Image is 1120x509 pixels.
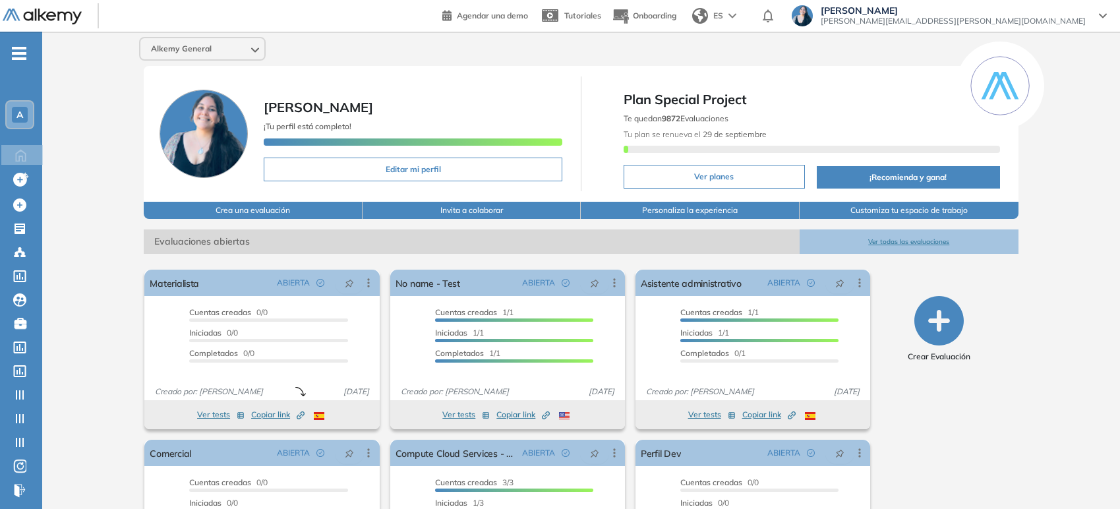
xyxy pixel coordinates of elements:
[338,386,374,398] span: [DATE]
[742,407,796,423] button: Copiar link
[496,407,550,423] button: Copiar link
[624,90,1000,109] span: Plan Special Project
[680,348,746,358] span: 0/1
[435,328,467,338] span: Iniciadas
[522,277,555,289] span: ABIERTA
[189,498,238,508] span: 0/0
[12,52,26,55] i: -
[641,440,681,466] a: Perfil Dev
[457,11,528,20] span: Agendar una demo
[835,448,844,458] span: pushpin
[583,386,620,398] span: [DATE]
[496,409,550,421] span: Copiar link
[160,90,248,178] img: Foto de perfil
[522,447,555,459] span: ABIERTA
[442,7,528,22] a: Agendar una demo
[564,11,601,20] span: Tutoriales
[688,407,736,423] button: Ver tests
[908,296,970,363] button: Crear Evaluación
[641,270,742,296] a: Asistente administrativo
[442,407,490,423] button: Ver tests
[680,307,759,317] span: 1/1
[680,328,729,338] span: 1/1
[335,442,364,464] button: pushpin
[435,348,500,358] span: 1/1
[641,386,759,398] span: Creado por: [PERSON_NAME]
[767,447,800,459] span: ABIERTA
[251,407,305,423] button: Copiar link
[316,279,324,287] span: check-circle
[624,165,805,189] button: Ver planes
[662,113,680,123] b: 9872
[316,449,324,457] span: check-circle
[435,477,497,487] span: Cuentas creadas
[742,409,796,421] span: Copiar link
[612,2,676,30] button: Onboarding
[314,412,324,420] img: ESP
[264,121,351,131] span: ¡Tu perfil está completo!
[144,229,800,254] span: Evaluaciones abiertas
[692,8,708,24] img: world
[435,348,484,358] span: Completados
[680,328,713,338] span: Iniciadas
[264,99,373,115] span: [PERSON_NAME]
[345,278,354,288] span: pushpin
[189,477,251,487] span: Cuentas creadas
[807,449,815,457] span: check-circle
[435,498,467,508] span: Iniciadas
[680,498,729,508] span: 0/0
[562,449,570,457] span: check-circle
[821,16,1086,26] span: [PERSON_NAME][EMAIL_ADDRESS][PERSON_NAME][DOMAIN_NAME]
[580,442,609,464] button: pushpin
[559,412,570,420] img: USA
[16,109,23,120] span: A
[435,307,497,317] span: Cuentas creadas
[197,407,245,423] button: Ver tests
[680,307,742,317] span: Cuentas creadas
[363,202,581,219] button: Invita a colaborar
[335,272,364,293] button: pushpin
[807,279,815,287] span: check-circle
[580,272,609,293] button: pushpin
[435,477,514,487] span: 3/3
[396,270,460,296] a: No name - Test
[800,202,1018,219] button: Customiza tu espacio de trabajo
[277,277,310,289] span: ABIERTA
[590,448,599,458] span: pushpin
[251,409,305,421] span: Copiar link
[624,129,767,139] span: Tu plan se renueva el
[633,11,676,20] span: Onboarding
[189,498,221,508] span: Iniciadas
[396,386,514,398] span: Creado por: [PERSON_NAME]
[800,229,1018,254] button: Ver todas las evaluaciones
[189,328,238,338] span: 0/0
[624,113,728,123] span: Te quedan Evaluaciones
[581,202,800,219] button: Personaliza la experiencia
[701,129,767,139] b: 29 de septiembre
[825,272,854,293] button: pushpin
[264,158,562,181] button: Editar mi perfil
[590,278,599,288] span: pushpin
[435,307,514,317] span: 1/1
[680,477,742,487] span: Cuentas creadas
[805,412,815,420] img: ESP
[396,440,517,466] a: Compute Cloud Services - Test Farid
[817,166,1000,189] button: ¡Recomienda y gana!
[189,477,268,487] span: 0/0
[144,202,363,219] button: Crea una evaluación
[821,5,1086,16] span: [PERSON_NAME]
[680,477,759,487] span: 0/0
[435,328,484,338] span: 1/1
[189,307,268,317] span: 0/0
[150,440,191,466] a: Comercial
[345,448,354,458] span: pushpin
[150,386,268,398] span: Creado por: [PERSON_NAME]
[767,277,800,289] span: ABIERTA
[189,328,221,338] span: Iniciadas
[825,442,854,464] button: pushpin
[277,447,310,459] span: ABIERTA
[189,348,254,358] span: 0/0
[680,348,729,358] span: Completados
[435,498,484,508] span: 1/3
[189,307,251,317] span: Cuentas creadas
